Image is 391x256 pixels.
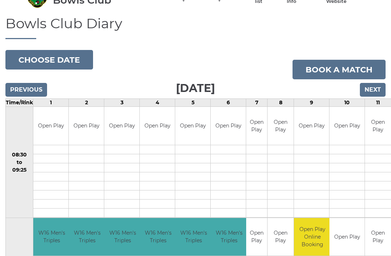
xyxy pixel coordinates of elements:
td: Open Play [246,107,267,145]
td: 8 [268,99,294,107]
td: 7 [246,99,268,107]
input: Next [360,83,386,97]
td: 2 [69,99,104,107]
td: Open Play [69,107,104,145]
td: 4 [140,99,175,107]
td: Open Play [365,107,391,145]
td: 5 [175,99,211,107]
td: Open Play [104,107,139,145]
td: Open Play [329,107,365,145]
td: Open Play [140,107,175,145]
td: Time/Rink [6,99,33,107]
td: Open Play [268,107,294,145]
td: 3 [104,99,140,107]
h1: Bowls Club Diary [5,16,386,40]
button: Choose date [5,50,93,70]
td: Open Play [175,107,210,145]
td: Open Play [33,107,68,145]
td: Open Play [211,107,246,145]
input: Previous [5,83,47,97]
td: Open Play [294,107,329,145]
td: 1 [33,99,69,107]
a: Book a match [293,60,386,80]
td: 6 [211,99,246,107]
td: 08:30 to 09:25 [6,107,33,218]
td: 9 [294,99,329,107]
td: 10 [329,99,365,107]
